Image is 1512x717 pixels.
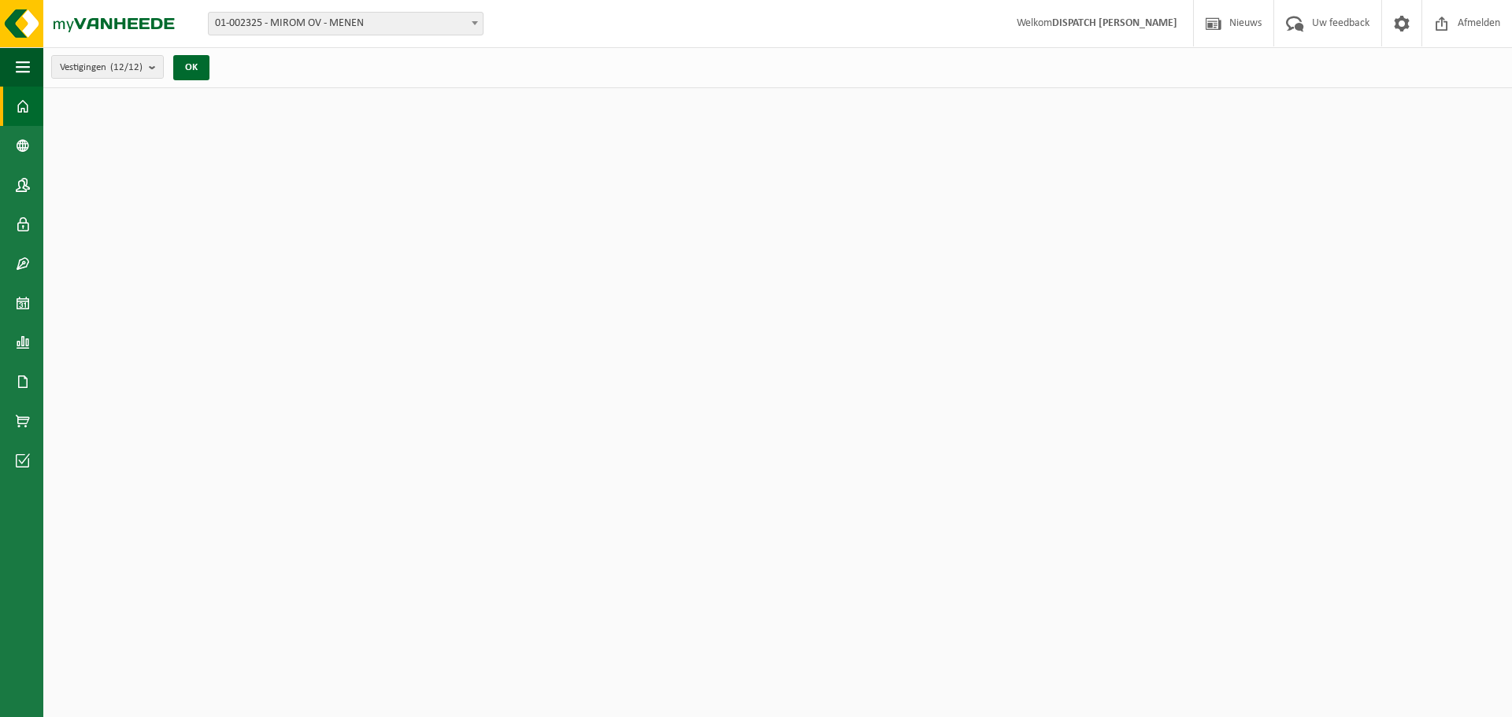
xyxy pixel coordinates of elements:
span: Vestigingen [60,56,143,79]
span: 01-002325 - MIROM OV - MENEN [208,12,484,35]
button: Vestigingen(12/12) [51,55,164,79]
button: OK [173,55,209,80]
strong: DISPATCH [PERSON_NAME] [1052,17,1177,29]
span: 01-002325 - MIROM OV - MENEN [209,13,483,35]
count: (12/12) [110,62,143,72]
